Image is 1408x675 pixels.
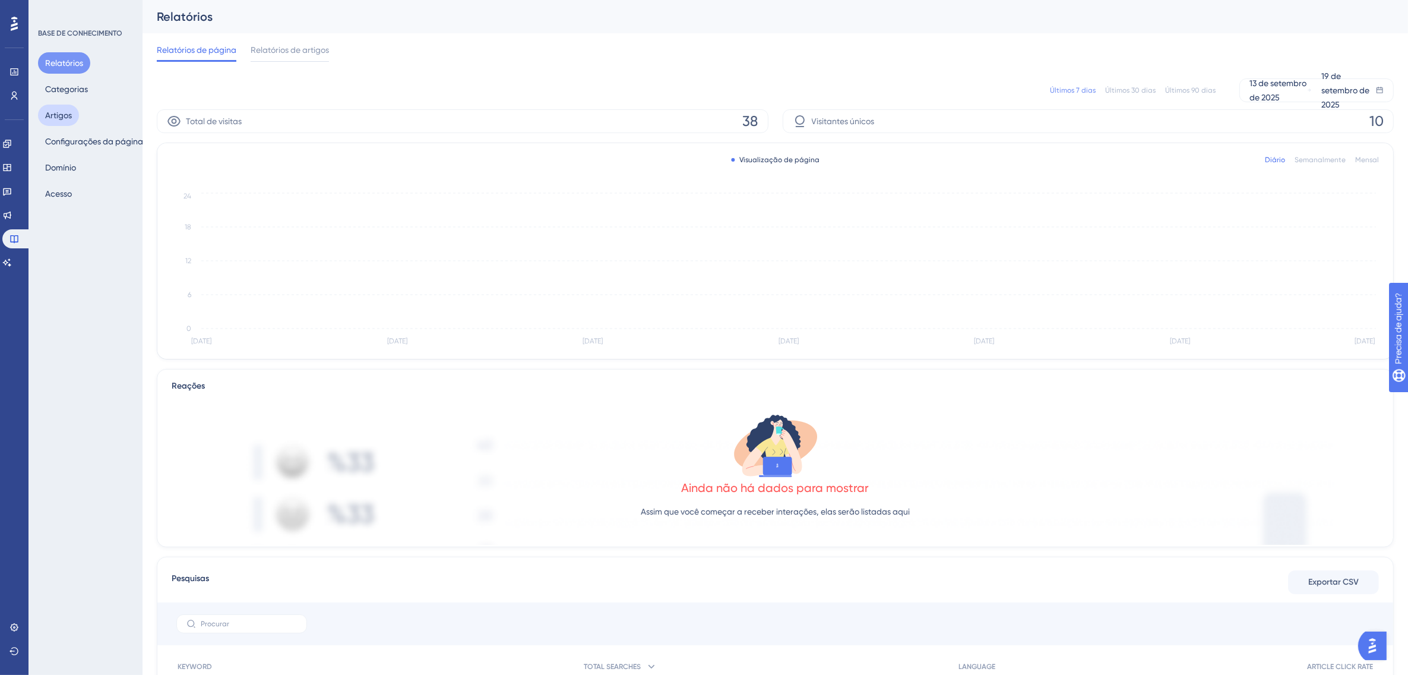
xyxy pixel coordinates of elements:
[743,112,758,131] span: 38
[28,3,99,17] span: Precisa de ajuda?
[387,337,407,346] tspan: [DATE]
[1165,86,1216,95] div: Últimos 90 dias
[38,52,90,74] button: Relatórios
[1369,112,1384,131] span: 10
[1321,69,1376,112] div: 19 de setembro de 2025
[185,257,191,265] tspan: 12
[38,131,150,152] button: Configurações da página
[157,8,1364,25] div: Relatórios
[172,572,209,593] span: Pesquisas
[958,662,995,671] span: LANGUAGE
[1249,76,1307,105] div: 13 de setembro de 2025
[38,105,79,126] button: Artigos
[1355,337,1375,346] tspan: [DATE]
[172,379,1379,393] div: Reações
[191,337,211,346] tspan: [DATE]
[183,192,191,200] tspan: 24
[1295,155,1346,165] div: Semanalmente
[38,29,122,38] div: BASE DE CONHECIMENTO
[584,662,641,671] span: TOTAL SEARCHES
[682,480,869,496] div: Ainda não há dados para mostrar
[583,337,603,346] tspan: [DATE]
[641,504,910,519] p: Assim que você começar a receber interações, elas serão listadas aqui
[178,662,212,671] span: KEYWORD
[188,291,191,299] tspan: 6
[1170,337,1190,346] tspan: [DATE]
[739,155,820,165] font: Visualização de página
[186,114,242,128] span: Total de visitas
[1265,155,1285,165] div: Diário
[779,337,799,346] tspan: [DATE]
[1308,575,1359,589] span: Exportar CSV
[38,183,79,204] button: Acesso
[38,78,95,100] button: Categorias
[157,43,236,57] span: Relatórios de página
[1358,628,1394,664] iframe: UserGuiding AI Assistant Launcher
[251,43,329,57] span: Relatórios de artigos
[1105,86,1156,95] div: Últimos 30 dias
[201,620,297,628] input: Procurar
[1288,570,1379,594] button: Exportar CSV
[186,324,191,333] tspan: 0
[812,114,875,128] span: Visitantes únicos
[38,157,83,178] button: Domínio
[1307,662,1373,671] span: ARTICLE CLICK RATE
[1050,86,1096,95] div: Últimos 7 dias
[185,223,191,231] tspan: 18
[974,337,995,346] tspan: [DATE]
[1355,155,1379,165] div: Mensal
